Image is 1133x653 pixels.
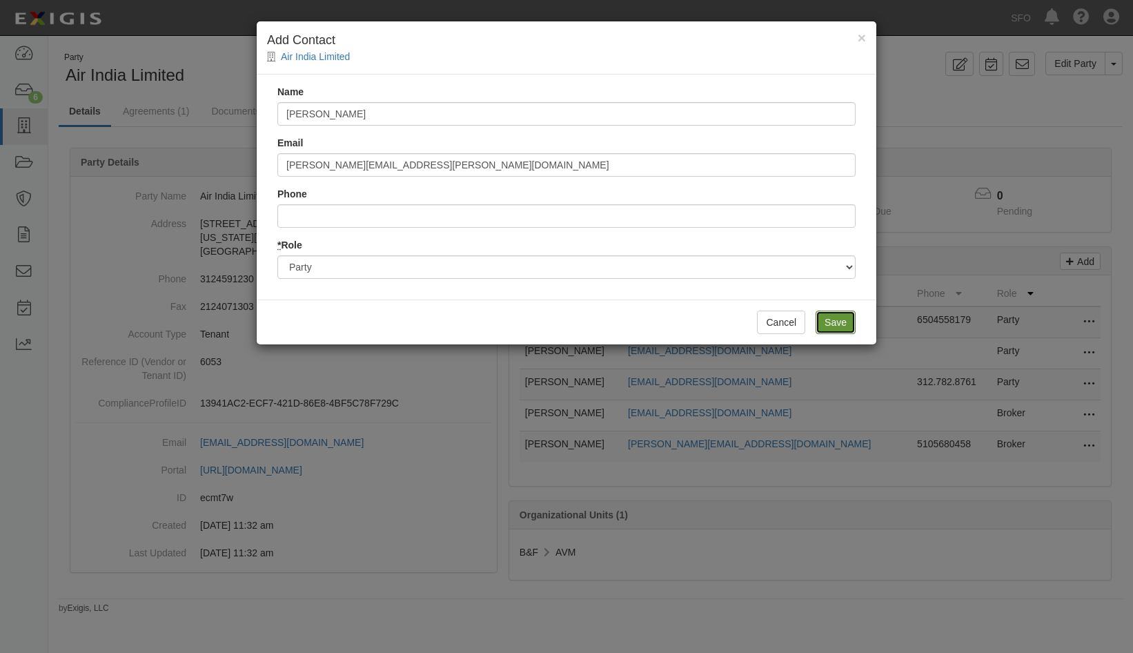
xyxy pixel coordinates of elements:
[816,311,856,334] input: Save
[277,136,303,150] label: Email
[277,238,302,252] label: Role
[757,311,805,334] button: Cancel
[281,51,350,62] a: Air India Limited
[858,30,866,45] button: Close
[277,85,304,99] label: Name
[267,32,866,50] h4: Add Contact
[858,30,866,46] span: ×
[277,187,307,201] label: Phone
[277,240,281,251] abbr: required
